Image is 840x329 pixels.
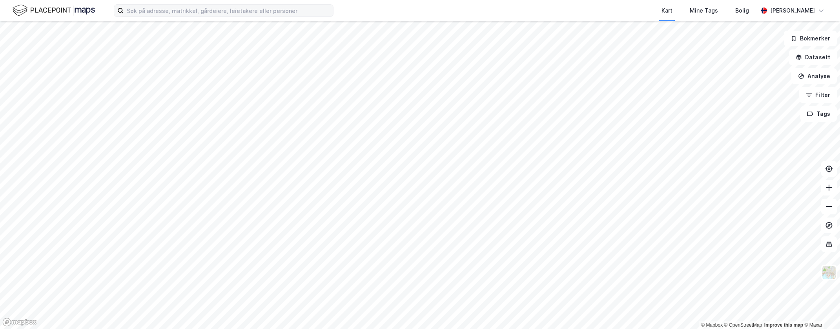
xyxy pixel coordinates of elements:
div: Kart [661,6,672,15]
input: Søk på adresse, matrikkel, gårdeiere, leietakere eller personer [124,5,333,16]
div: [PERSON_NAME] [770,6,815,15]
div: Bolig [735,6,749,15]
img: logo.f888ab2527a4732fd821a326f86c7f29.svg [13,4,95,17]
div: Mine Tags [690,6,718,15]
iframe: Chat Widget [801,291,840,329]
div: Kontrollprogram for chat [801,291,840,329]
